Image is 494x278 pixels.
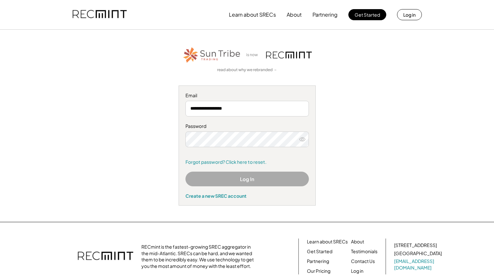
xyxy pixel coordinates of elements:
img: STT_Horizontal_Logo%2B-%2BColor.png [183,46,241,64]
div: is now [245,52,263,58]
button: Log in [397,9,422,20]
a: [EMAIL_ADDRESS][DOMAIN_NAME] [394,258,443,271]
a: Partnering [307,258,329,265]
img: recmint-logotype%403x.png [72,4,127,26]
button: Log In [185,172,309,186]
div: Create a new SREC account [185,193,309,199]
button: Learn about SRECs [229,8,276,21]
div: RECmint is the fastest-growing SREC aggregator in the mid-Atlantic. SRECs can be hard, and we wan... [141,244,257,269]
a: Testimonials [351,248,377,255]
button: About [287,8,302,21]
button: Partnering [312,8,338,21]
a: Forgot password? Click here to reset. [185,159,309,165]
a: Contact Us [351,258,375,265]
a: Log in [351,268,363,274]
img: recmint-logotype%403x.png [266,52,312,58]
button: Get Started [348,9,386,20]
div: [STREET_ADDRESS] [394,242,437,249]
a: Our Pricing [307,268,330,274]
div: [GEOGRAPHIC_DATA] [394,250,442,257]
a: read about why we rebranded → [217,67,277,73]
a: Get Started [307,248,332,255]
div: Password [185,123,309,130]
a: Learn about SRECs [307,239,348,245]
img: recmint-logotype%403x.png [78,245,133,268]
a: About [351,239,364,245]
div: Email [185,92,309,99]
